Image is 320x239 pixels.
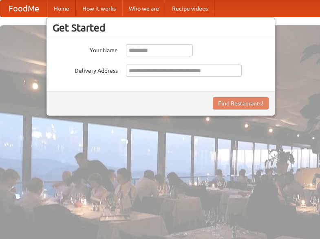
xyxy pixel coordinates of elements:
[166,0,214,17] a: Recipe videos
[0,0,47,17] a: FoodMe
[53,22,269,34] h3: Get Started
[122,0,166,17] a: Who we are
[47,0,76,17] a: Home
[53,65,118,75] label: Delivery Address
[213,97,269,109] button: Find Restaurants!
[76,0,122,17] a: How it works
[53,44,118,54] label: Your Name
